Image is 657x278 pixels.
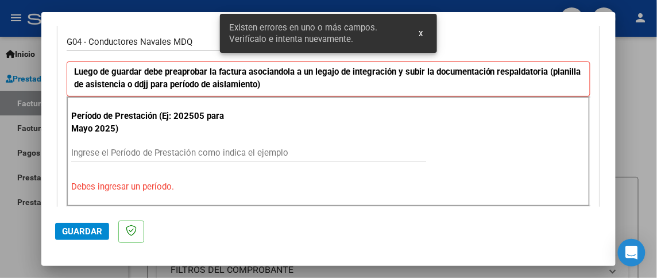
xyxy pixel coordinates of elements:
[618,239,646,267] div: Open Intercom Messenger
[71,180,586,194] p: Debes ingresar un período.
[62,226,102,237] span: Guardar
[71,110,226,136] p: Período de Prestación (Ej: 202505 para Mayo 2025)
[229,22,405,45] span: Existen errores en uno o más campos. Verifícalo e intenta nuevamente.
[410,23,432,44] button: x
[67,37,192,47] span: G04 - Conductores Navales MDQ
[74,67,581,90] strong: Luego de guardar debe preaprobar la factura asociandola a un legajo de integración y subir la doc...
[419,28,423,38] span: x
[55,223,109,240] button: Guardar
